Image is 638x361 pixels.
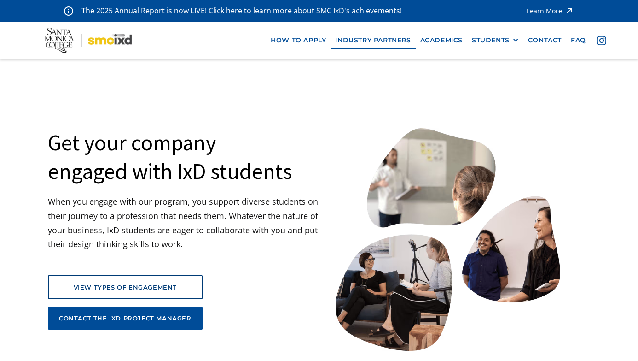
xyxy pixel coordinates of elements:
[48,128,292,186] h1: Get your company engaged with IxD students
[48,275,203,299] a: view types of engagement
[472,36,510,44] div: STUDENTS
[81,5,403,17] p: The 2025 Annual Report is now LIVE! Click here to learn more about SMC IxD's achievements!
[472,36,519,44] div: STUDENTS
[59,314,191,322] div: contact the ixd project manager
[527,5,574,17] a: Learn More
[523,32,566,49] a: contact
[416,32,467,49] a: Academics
[48,307,203,330] a: contact the ixd project manager
[60,283,191,291] div: view types of engagement
[331,32,415,49] a: industry partners
[48,195,319,251] p: When you engage with our program, you support diverse students on their journey to a profession t...
[597,36,606,45] img: icon - instagram
[336,128,560,351] img: Santa Monica College IxD Students engaging with industry
[64,6,73,16] img: icon - information - alert
[45,28,132,53] img: Santa Monica College - SMC IxD logo
[266,32,331,49] a: how to apply
[566,32,591,49] a: faq
[565,5,574,17] img: icon - arrow - alert
[527,8,562,14] div: Learn More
